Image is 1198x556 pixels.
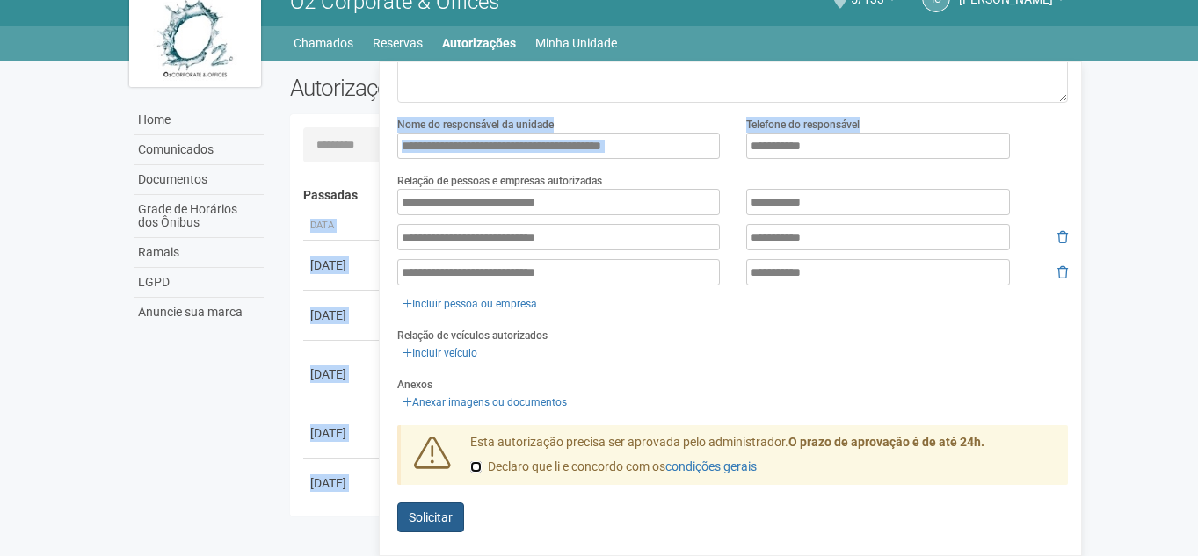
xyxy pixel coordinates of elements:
div: [DATE] [310,474,375,492]
label: Anexos [397,377,432,393]
strong: O prazo de aprovação é de até 24h. [788,435,984,449]
i: Remover [1057,266,1068,278]
input: Declaro que li e concordo com oscondições gerais [470,461,482,473]
button: Solicitar [397,502,464,532]
th: Data [303,212,382,241]
a: Incluir veículo [397,343,483,363]
i: Remover [1057,231,1068,243]
a: Minha Unidade [535,31,617,55]
h4: Passadas [303,189,1056,202]
a: Anexar imagens ou documentos [397,393,572,412]
label: Relação de veículos autorizados [397,328,548,343]
a: Chamados [294,31,353,55]
a: Ramais [134,238,264,268]
h2: Autorizações [290,75,666,101]
a: Incluir pessoa ou empresa [397,294,542,314]
a: Autorizações [442,31,516,55]
a: Anuncie sua marca [134,298,264,327]
label: Telefone do responsável [746,117,860,133]
div: [DATE] [310,256,375,274]
div: Esta autorização precisa ser aprovada pelo administrador. [457,434,1069,485]
div: [DATE] [310,307,375,324]
label: Nome do responsável da unidade [397,117,554,133]
a: condições gerais [665,459,757,473]
span: Solicitar [409,510,453,524]
a: Reservas [373,31,423,55]
a: Documentos [134,165,264,195]
a: Grade de Horários dos Ônibus [134,195,264,238]
a: LGPD [134,268,264,298]
label: Relação de pessoas e empresas autorizadas [397,173,602,189]
a: Home [134,105,264,135]
div: [DATE] [310,424,375,442]
div: [DATE] [310,365,375,383]
label: Declaro que li e concordo com os [470,459,757,476]
a: Comunicados [134,135,264,165]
